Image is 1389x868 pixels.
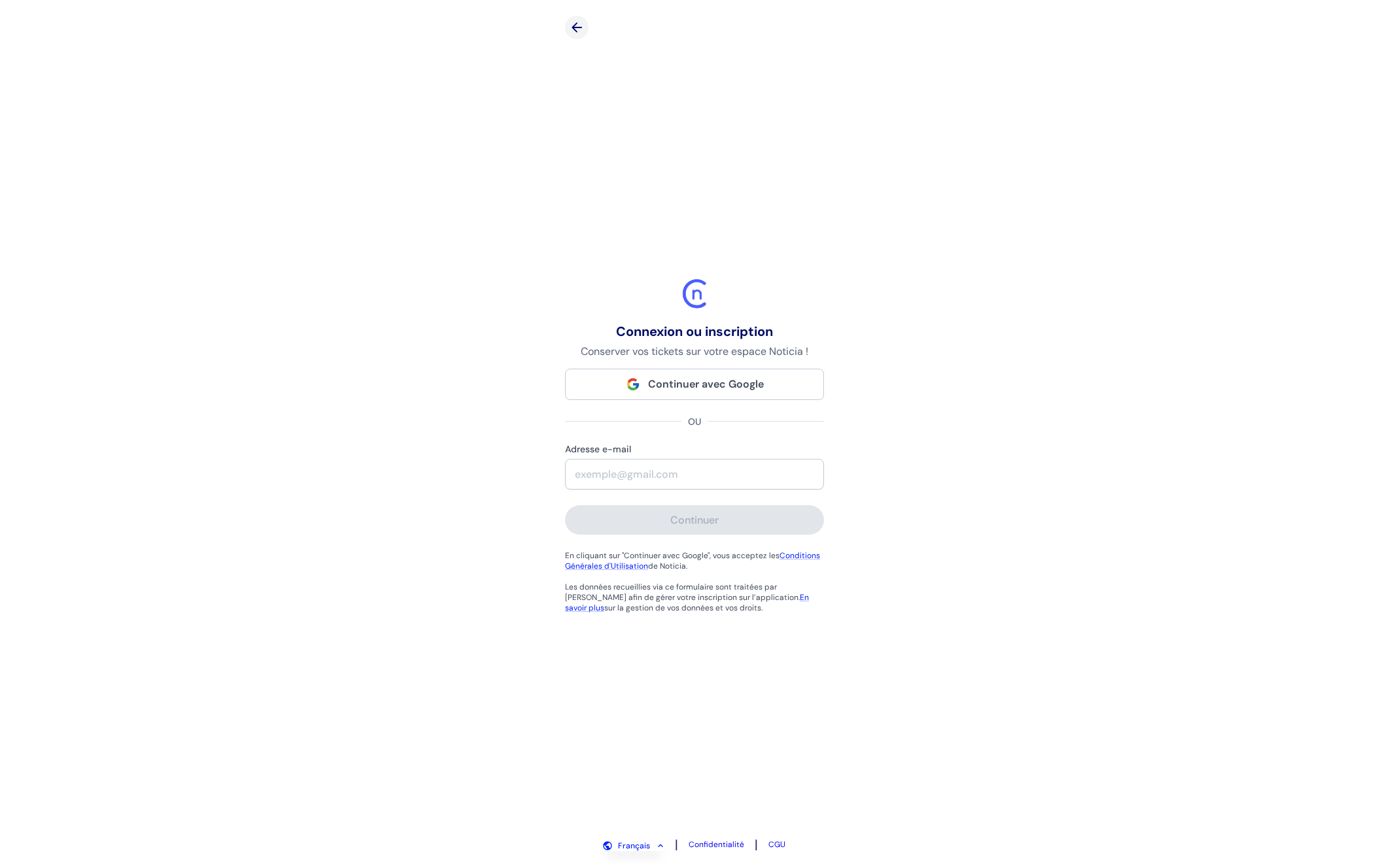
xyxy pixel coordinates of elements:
span: ou [681,416,707,427]
a: En savoir plus [565,592,809,613]
span: Continuer avec Google [648,377,764,391]
a: Confidentialité [689,839,744,850]
span: | [675,837,678,852]
input: exemple@gmail.com [566,459,823,489]
button: Continuer [565,505,824,535]
h1: Connexion ou inscription [565,324,824,339]
label: Adresse e-mail [565,443,824,455]
p: Les données recueillies via ce formulaire sont traitées par [PERSON_NAME] afin de gérer votre ins... [565,582,824,613]
button: Français [604,841,664,851]
img: Google icon [626,377,640,392]
a: Continuer avec Google [565,369,824,400]
span: | [755,837,758,852]
p: Conserver vos tickets sur votre espace Noticia ! [565,344,824,358]
div: back-button [565,16,589,39]
img: Logo Noticia [675,274,714,313]
a: CGU [768,839,785,850]
a: Conditions Générales d'Utilisation [565,550,820,571]
p: En cliquant sur "Continuer avec Google", vous acceptez les de Noticia. [565,550,824,571]
div: Continuer [670,513,719,527]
